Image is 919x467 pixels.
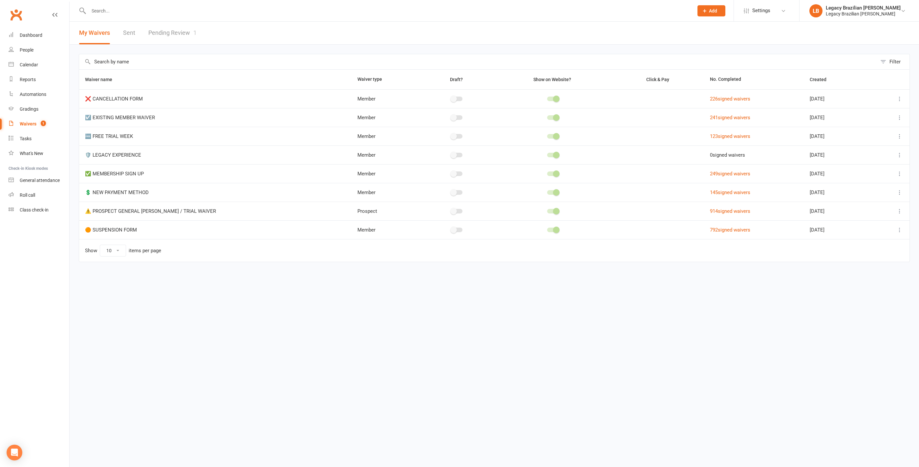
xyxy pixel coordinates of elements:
[352,183,421,202] td: Member
[704,70,803,89] th: No. Completed
[7,445,22,460] div: Open Intercom Messenger
[710,171,750,177] a: 249signed waivers
[752,3,770,18] span: Settings
[20,106,38,112] div: Gradings
[9,57,69,72] a: Calendar
[804,108,872,127] td: [DATE]
[710,227,750,233] a: 792signed waivers
[9,131,69,146] a: Tasks
[889,58,901,66] div: Filter
[710,152,745,158] span: 0 signed waivers
[9,188,69,203] a: Roll call
[20,47,33,53] div: People
[129,248,161,254] div: items per page
[9,117,69,131] a: Waivers 1
[85,167,144,180] span: ✅ MEMBERSHIP SIGN UP
[804,220,872,239] td: [DATE]
[148,22,197,44] a: Pending Review1
[804,183,872,202] td: [DATE]
[450,77,463,82] span: Draft?
[193,29,197,36] span: 1
[85,149,141,161] span: 🛡️ LEGACY EXPERIENCE
[710,115,750,121] a: 241signed waivers
[826,5,901,11] div: Legacy Brazilian [PERSON_NAME]
[710,133,750,139] a: 123signed waivers
[804,127,872,145] td: [DATE]
[804,89,872,108] td: [DATE]
[20,178,60,183] div: General attendance
[9,87,69,102] a: Automations
[87,6,689,15] input: Search...
[20,207,49,212] div: Class check-in
[85,224,137,236] span: 🟠 SUSPENSION FORM
[640,76,676,83] button: Click & Pay
[20,92,46,97] div: Automations
[352,164,421,183] td: Member
[41,121,46,126] span: 1
[646,77,669,82] span: Click & Pay
[20,192,35,198] div: Roll call
[810,77,834,82] span: Created
[9,173,69,188] a: General attendance kiosk mode
[877,54,909,69] button: Filter
[352,220,421,239] td: Member
[710,208,750,214] a: 914signed waivers
[352,127,421,145] td: Member
[123,22,135,44] a: Sent
[352,145,421,164] td: Member
[697,5,725,16] button: Add
[85,130,133,143] span: 🆓 FREE TRIAL WEEK
[79,54,877,69] input: Search by name
[352,89,421,108] td: Member
[444,76,470,83] button: Draft?
[8,7,24,23] a: Clubworx
[352,108,421,127] td: Member
[9,72,69,87] a: Reports
[85,245,161,256] div: Show
[826,11,901,17] div: Legacy Brazilian [PERSON_NAME]
[20,77,36,82] div: Reports
[9,146,69,161] a: What's New
[85,205,216,217] span: ⚠️ PROSPECT GENERAL [PERSON_NAME] / TRIAL WAIVER
[809,4,823,17] div: LB
[710,96,750,102] a: 226signed waivers
[85,77,119,82] span: Waiver name
[20,151,43,156] div: What's New
[79,22,110,44] button: My Waivers
[20,136,32,141] div: Tasks
[85,111,155,124] span: ☑️ EXISTING MEMBER WAIVER
[352,70,421,89] th: Waiver type
[85,93,143,105] span: ❌ CANCELLATION FORM
[804,202,872,220] td: [DATE]
[804,164,872,183] td: [DATE]
[804,145,872,164] td: [DATE]
[9,203,69,217] a: Class kiosk mode
[20,62,38,67] div: Calendar
[9,28,69,43] a: Dashboard
[20,121,36,126] div: Waivers
[85,186,149,199] span: 💲 NEW PAYMENT METHOD
[20,33,42,38] div: Dashboard
[9,43,69,57] a: People
[352,202,421,220] td: Prospect
[85,76,119,83] button: Waiver name
[527,76,578,83] button: Show on Website?
[9,102,69,117] a: Gradings
[810,76,834,83] button: Created
[710,189,750,195] a: 145signed waivers
[533,77,571,82] span: Show on Website?
[709,8,717,13] span: Add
